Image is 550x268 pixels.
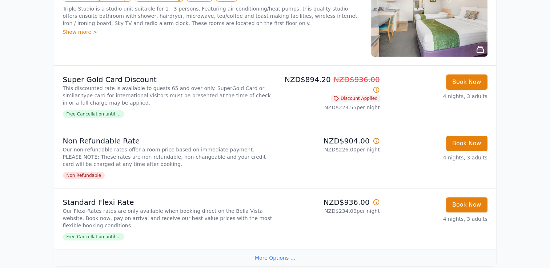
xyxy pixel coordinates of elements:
[386,93,487,100] p: 4 nights, 3 adults
[63,233,124,240] span: Free Cancellation until ...
[63,136,272,146] p: Non Refundable Rate
[278,197,380,207] p: NZD$936.00
[334,75,380,84] span: NZD$936.00
[278,104,380,111] p: NZD$223.55 per night
[278,146,380,153] p: NZD$226.00 per night
[386,154,487,161] p: 4 nights, 3 adults
[278,74,380,95] p: NZD$894.20
[63,146,272,168] p: Our non-refundable rates offer a room price based on immediate payment. PLEASE NOTE: These rates ...
[63,172,105,179] span: Non Refundable
[446,136,487,151] button: Book Now
[63,5,362,27] p: Triple Studio is a studio unit suitable for 1 - 3 persons. Featuring air-conditioning/heat pumps,...
[278,207,380,215] p: NZD$234.00 per night
[63,197,272,207] p: Standard Flexi Rate
[386,215,487,223] p: 4 nights, 3 adults
[63,28,362,36] div: Show more >
[331,95,380,102] span: Discount Applied
[63,74,272,85] p: Super Gold Card Discount
[63,85,272,106] p: This discounted rate is available to guests 65 and over only. SuperGold Card or similar type card...
[446,74,487,90] button: Book Now
[278,136,380,146] p: NZD$904.00
[446,197,487,212] button: Book Now
[63,110,124,118] span: Free Cancellation until ...
[63,207,272,229] p: Our Flexi-Rates rates are only available when booking direct on the Bella Vista website. Book now...
[54,249,496,266] div: More Options ...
